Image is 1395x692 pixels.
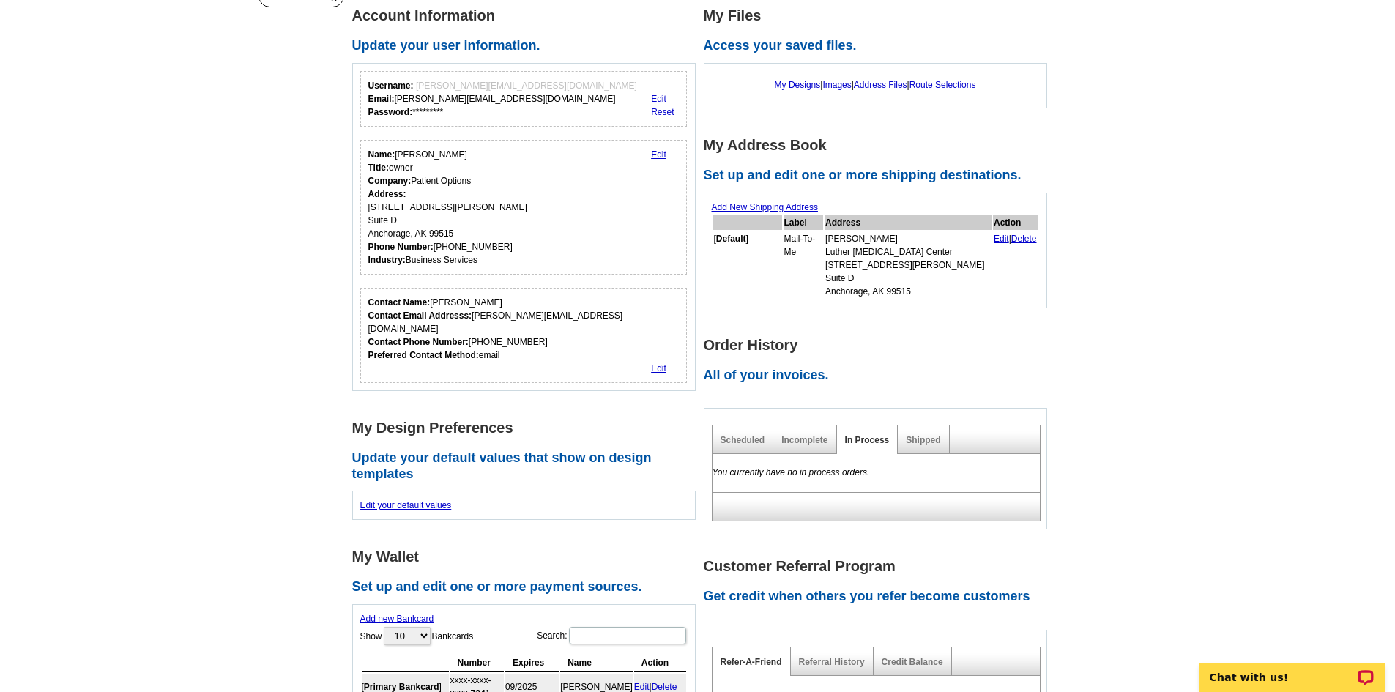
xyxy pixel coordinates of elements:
strong: Contact Email Addresss: [368,310,472,321]
a: Add new Bankcard [360,614,434,624]
strong: Preferred Contact Method: [368,350,479,360]
div: [PERSON_NAME] [PERSON_NAME][EMAIL_ADDRESS][DOMAIN_NAME] [PHONE_NUMBER] email [368,296,680,362]
strong: Contact Phone Number: [368,337,469,347]
strong: Contact Name: [368,297,431,308]
td: [PERSON_NAME] Luther [MEDICAL_DATA] Center [STREET_ADDRESS][PERSON_NAME] Suite D Anchorage, AK 99515 [825,231,992,299]
a: Scheduled [721,435,765,445]
th: Action [634,654,686,672]
a: Shipped [906,435,940,445]
td: Mail-To-Me [784,231,824,299]
th: Action [993,215,1038,230]
select: ShowBankcards [384,627,431,645]
b: Default [716,234,746,244]
div: Who should we contact regarding order issues? [360,288,688,383]
div: [PERSON_NAME] owner Patient Options [STREET_ADDRESS][PERSON_NAME] Suite D Anchorage, AK 99515 [PH... [368,148,527,267]
h1: Customer Referral Program [704,559,1055,574]
strong: Email: [368,94,395,104]
h1: My Design Preferences [352,420,704,436]
h2: Access your saved files. [704,38,1055,54]
b: Primary Bankcard [364,682,439,692]
label: Show Bankcards [360,625,474,647]
h2: Set up and edit one or more shipping destinations. [704,168,1055,184]
h1: Account Information [352,8,704,23]
iframe: LiveChat chat widget [1189,646,1395,692]
a: Delete [652,682,677,692]
h1: My Wallet [352,549,704,565]
a: Address Files [854,80,907,90]
h1: Order History [704,338,1055,353]
a: Referral History [799,657,865,667]
a: Edit [651,363,666,373]
a: Edit your default values [360,500,452,510]
a: Images [822,80,851,90]
em: You currently have no in process orders. [713,467,870,477]
a: Edit [994,234,1009,244]
th: Number [450,654,504,672]
div: [PERSON_NAME][EMAIL_ADDRESS][DOMAIN_NAME] ********* [368,79,637,119]
a: In Process [845,435,890,445]
a: Route Selections [909,80,976,90]
a: My Designs [775,80,821,90]
div: Your login information. [360,71,688,127]
h1: My Address Book [704,138,1055,153]
a: Credit Balance [882,657,943,667]
div: Your personal details. [360,140,688,275]
strong: Username: [368,81,414,91]
a: Reset [651,107,674,117]
strong: Industry: [368,255,406,265]
a: Edit [634,682,650,692]
h2: Update your default values that show on design templates [352,450,704,482]
a: Delete [1011,234,1037,244]
th: Label [784,215,824,230]
a: Add New Shipping Address [712,202,818,212]
a: Refer-A-Friend [721,657,782,667]
label: Search: [537,625,687,646]
td: [ ] [713,231,782,299]
h2: All of your invoices. [704,368,1055,384]
td: | [993,231,1038,299]
div: | | | [712,71,1039,99]
th: Address [825,215,992,230]
h2: Set up and edit one or more payment sources. [352,579,704,595]
h2: Update your user information. [352,38,704,54]
th: Name [560,654,633,672]
a: Incomplete [781,435,827,445]
a: Edit [651,149,666,160]
strong: Address: [368,189,406,199]
h2: Get credit when others you refer become customers [704,589,1055,605]
strong: Phone Number: [368,242,434,252]
strong: Password: [368,107,413,117]
strong: Company: [368,176,412,186]
strong: Name: [368,149,395,160]
a: Edit [651,94,666,104]
th: Expires [505,654,559,672]
strong: Title: [368,163,389,173]
h1: My Files [704,8,1055,23]
span: [PERSON_NAME][EMAIL_ADDRESS][DOMAIN_NAME] [416,81,637,91]
input: Search: [569,627,686,644]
